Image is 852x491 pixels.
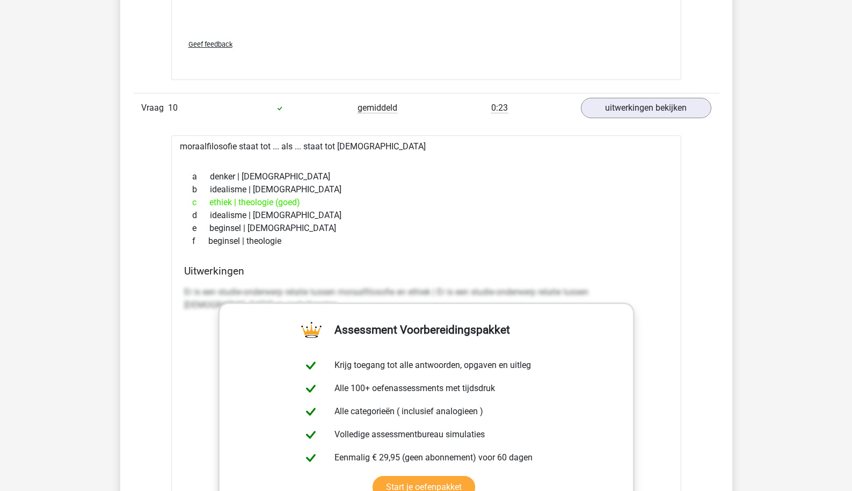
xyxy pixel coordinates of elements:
span: gemiddeld [358,103,397,113]
span: 0:23 [491,103,508,113]
span: Vraag [141,102,168,114]
div: beginsel | [DEMOGRAPHIC_DATA] [184,222,668,235]
div: denker | [DEMOGRAPHIC_DATA] [184,170,668,183]
p: Er is een studie-onderwerp relatie tussen moraalfilosofie en ethiek | Er is een studie-onderwerp ... [184,286,668,312]
span: c [192,196,209,209]
span: 10 [168,103,178,113]
h4: Uitwerkingen [184,265,668,277]
div: idealisme | [DEMOGRAPHIC_DATA] [184,183,668,196]
span: a [192,170,210,183]
div: idealisme | [DEMOGRAPHIC_DATA] [184,209,668,222]
div: ethiek | theologie (goed) [184,196,668,209]
span: f [192,235,208,248]
a: uitwerkingen bekijken [581,98,711,118]
span: b [192,183,210,196]
span: d [192,209,210,222]
div: beginsel | theologie [184,235,668,248]
span: Geef feedback [188,40,232,48]
span: e [192,222,209,235]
